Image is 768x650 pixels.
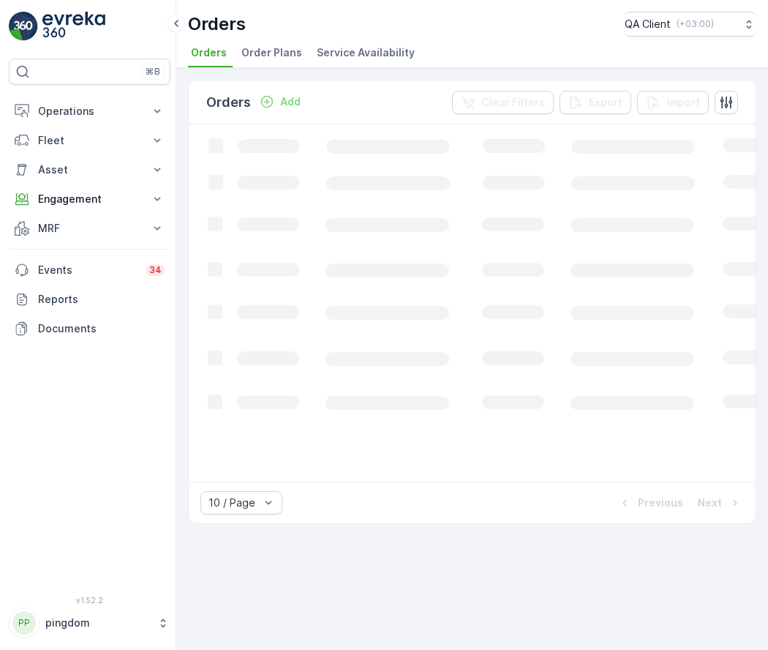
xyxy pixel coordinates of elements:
[12,611,36,635] div: PP
[9,255,170,285] a: Events34
[38,104,141,119] p: Operations
[696,494,744,512] button: Next
[9,155,170,184] button: Asset
[9,12,38,41] img: logo
[188,12,246,36] p: Orders
[616,494,685,512] button: Previous
[625,12,756,37] button: QA Client(+03:00)
[241,45,302,60] span: Order Plans
[9,314,170,343] a: Documents
[206,92,251,113] p: Orders
[42,12,105,41] img: logo_light-DOdMpM7g.png
[9,126,170,155] button: Fleet
[254,93,306,111] button: Add
[9,608,170,638] button: PPpingdom
[9,184,170,214] button: Engagement
[38,221,141,236] p: MRF
[9,97,170,126] button: Operations
[637,91,709,114] button: Import
[38,192,141,206] p: Engagement
[146,66,160,78] p: ⌘B
[191,45,227,60] span: Orders
[280,94,301,109] p: Add
[481,95,545,110] p: Clear Filters
[625,17,671,31] p: QA Client
[38,292,165,307] p: Reports
[149,264,162,276] p: 34
[452,91,554,114] button: Clear Filters
[589,95,622,110] p: Export
[45,616,150,630] p: pingdom
[666,95,700,110] p: Import
[560,91,631,114] button: Export
[317,45,415,60] span: Service Availability
[638,496,683,510] p: Previous
[38,133,141,148] p: Fleet
[9,214,170,243] button: MRF
[38,162,141,177] p: Asset
[9,596,170,605] span: v 1.52.2
[38,263,138,277] p: Events
[38,321,165,336] p: Documents
[9,285,170,314] a: Reports
[698,496,722,510] p: Next
[677,18,714,30] p: ( +03:00 )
